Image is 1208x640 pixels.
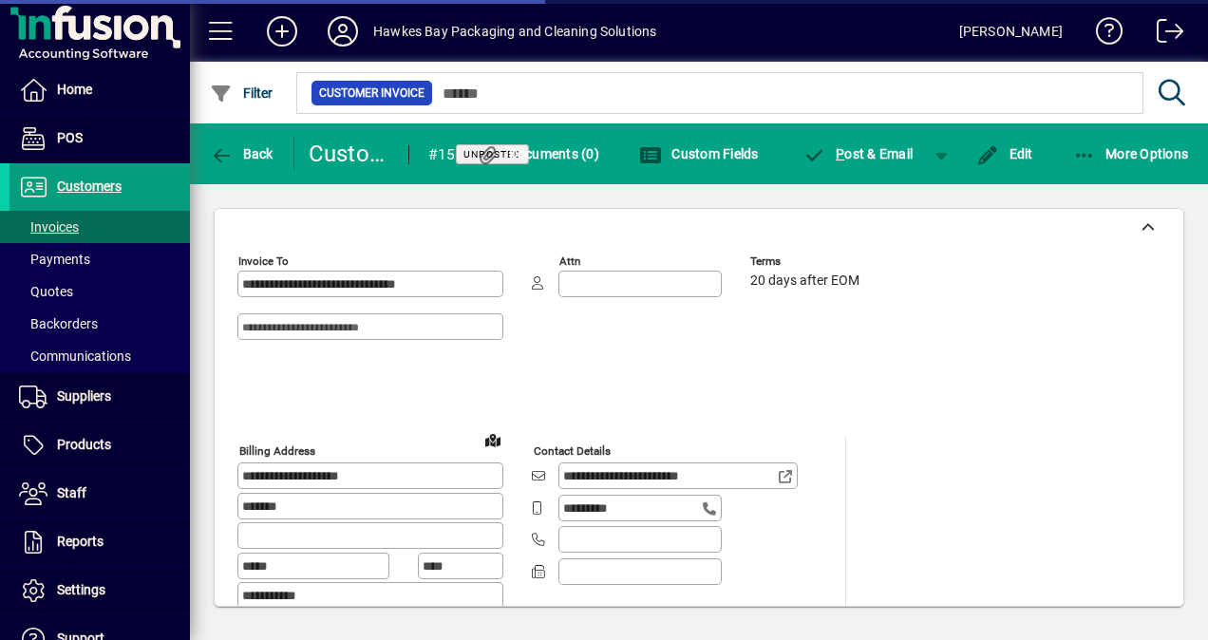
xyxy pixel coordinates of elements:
mat-label: Attn [559,254,580,268]
a: Suppliers [9,373,190,421]
span: Settings [57,582,105,597]
button: Custom Fields [634,137,764,171]
a: Backorders [9,308,190,340]
span: Home [57,82,92,97]
span: Filter [210,85,274,101]
span: Customers [57,179,122,194]
button: Filter [205,76,278,110]
span: Terms [750,255,864,268]
div: Customer Invoice [309,139,389,169]
a: View on map [478,424,508,455]
mat-label: Invoice To [238,254,289,268]
a: POS [9,115,190,162]
a: Knowledge Base [1082,4,1123,66]
a: Payments [9,243,190,275]
button: Documents (0) [471,137,604,171]
a: Products [9,422,190,469]
span: Backorders [19,316,98,331]
span: Reports [57,534,104,549]
button: Back [205,137,278,171]
span: More Options [1073,146,1189,161]
a: Staff [9,470,190,518]
span: Edit [976,146,1033,161]
a: Quotes [9,275,190,308]
app-page-header-button: Back [190,137,294,171]
span: Invoices [19,219,79,235]
div: Hawkes Bay Packaging and Cleaning Solutions [373,16,657,47]
span: Payments [19,252,90,267]
button: Add [252,14,312,48]
a: Reports [9,518,190,566]
span: 20 days after EOM [750,273,859,289]
span: Documents (0) [476,146,599,161]
a: Home [9,66,190,114]
button: More Options [1068,137,1194,171]
div: [PERSON_NAME] [959,16,1063,47]
span: P [836,146,844,161]
button: Profile [312,14,373,48]
a: Invoices [9,211,190,243]
span: POS [57,130,83,145]
div: #159911 [428,140,465,170]
a: Settings [9,567,190,614]
button: Post & Email [794,137,923,171]
span: Back [210,146,274,161]
span: Communications [19,348,131,364]
span: Custom Fields [639,146,759,161]
span: Quotes [19,284,73,299]
span: Staff [57,485,86,500]
span: Suppliers [57,388,111,404]
span: Products [57,437,111,452]
span: Customer Invoice [319,84,425,103]
button: Edit [972,137,1038,171]
span: ost & Email [803,146,914,161]
a: Communications [9,340,190,372]
a: Logout [1142,4,1184,66]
